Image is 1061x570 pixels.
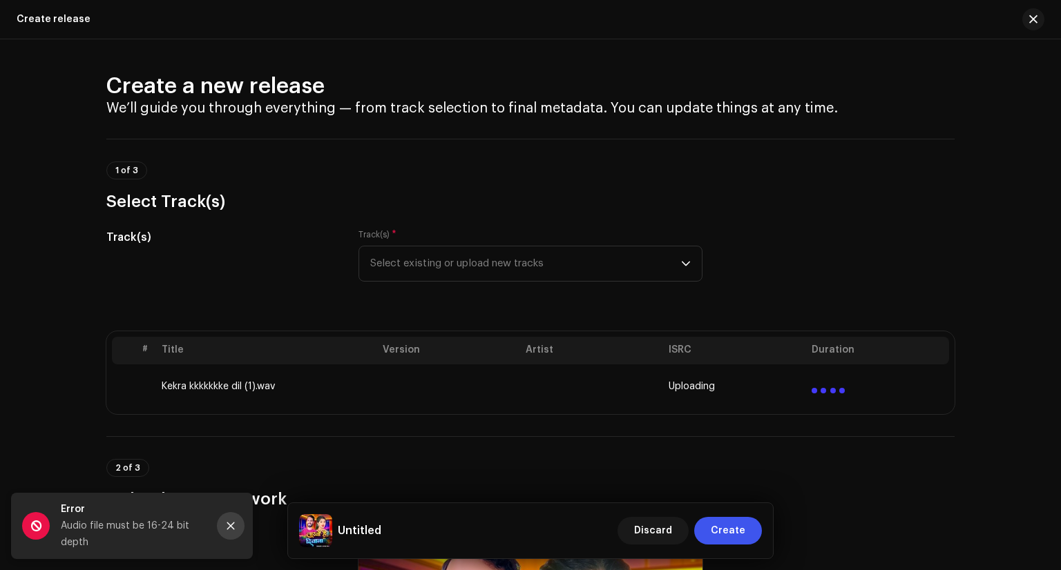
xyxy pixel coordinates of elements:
td: Kekra kkkkkkke dil (1).wav [156,364,377,409]
span: Select existing or upload new tracks [370,246,681,281]
th: Version [377,337,520,364]
span: Create [711,517,745,544]
div: Audio file must be 16-24 bit depth [61,518,206,551]
h5: Untitled [338,522,381,539]
h2: Create a new release [106,72,955,100]
h3: Select Track(s) [106,190,955,213]
th: Title [156,337,377,364]
h5: Track(s) [106,229,336,246]
th: Duration [806,337,949,364]
span: Uploading [669,381,715,392]
button: Close [217,512,245,540]
span: Discard [634,517,672,544]
label: Track(s) [359,229,396,240]
button: Create [694,517,762,544]
img: c64bf1ae-51a5-49c4-a790-241b5b07e984 [299,514,332,547]
h4: We’ll guide you through everything — from track selection to final metadata. You can update thing... [106,100,955,117]
div: Error [61,501,206,518]
button: Discard [618,517,689,544]
th: ISRC [663,337,806,364]
th: Artist [520,337,663,364]
h3: Upload Cover Artwork [106,488,955,510]
div: dropdown trigger [681,246,691,281]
